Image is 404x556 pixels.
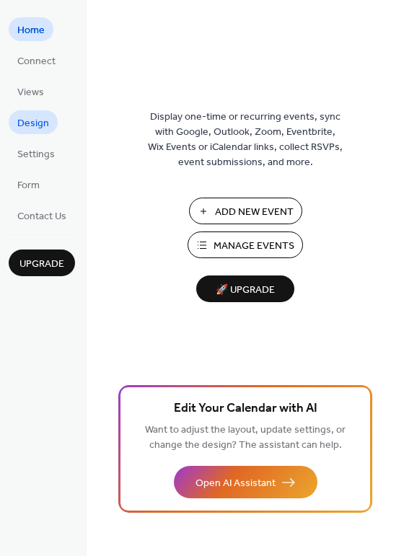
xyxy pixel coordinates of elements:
span: Edit Your Calendar with AI [174,399,317,419]
a: Connect [9,48,64,72]
span: Settings [17,147,55,162]
a: Settings [9,141,63,165]
a: Design [9,110,58,134]
span: Contact Us [17,209,66,224]
button: Open AI Assistant [174,466,317,498]
a: Form [9,172,48,196]
a: Contact Us [9,203,75,227]
span: Manage Events [214,239,294,254]
a: Home [9,17,53,41]
button: Upgrade [9,250,75,276]
button: 🚀 Upgrade [196,275,294,302]
button: Manage Events [188,231,303,258]
span: Display one-time or recurring events, sync with Google, Outlook, Zoom, Eventbrite, Wix Events or ... [148,110,343,170]
span: Open AI Assistant [196,476,276,491]
span: Home [17,23,45,38]
span: Upgrade [19,257,64,272]
span: Form [17,178,40,193]
span: 🚀 Upgrade [205,281,286,300]
span: Connect [17,54,56,69]
span: Views [17,85,44,100]
span: Add New Event [215,205,294,220]
span: Want to adjust the layout, update settings, or change the design? The assistant can help. [145,420,346,455]
span: Design [17,116,49,131]
button: Add New Event [189,198,302,224]
a: Views [9,79,53,103]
